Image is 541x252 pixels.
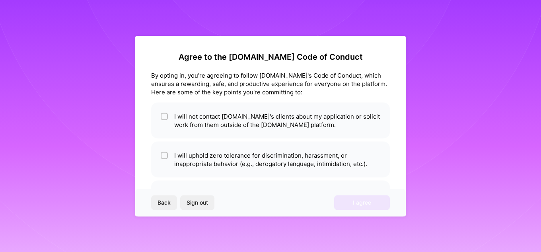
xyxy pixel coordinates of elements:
li: I will uphold zero tolerance for discrimination, harassment, or inappropriate behavior (e.g., der... [151,141,390,177]
span: Back [158,199,171,207]
li: I will not contact [DOMAIN_NAME]'s clients about my application or solicit work from them outside... [151,102,390,138]
button: Back [151,195,177,210]
h2: Agree to the [DOMAIN_NAME] Code of Conduct [151,52,390,61]
li: I will declare my actual, physical location on my profile. [151,180,390,208]
span: Sign out [187,199,208,207]
button: Sign out [180,195,214,210]
div: By opting in, you're agreeing to follow [DOMAIN_NAME]'s Code of Conduct, which ensures a rewardin... [151,71,390,96]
